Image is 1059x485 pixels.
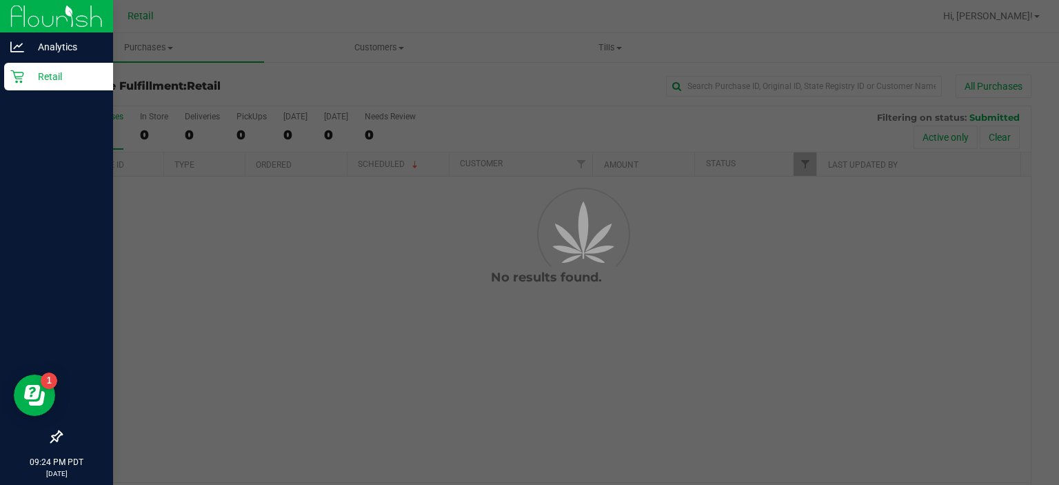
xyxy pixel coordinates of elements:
[10,70,24,83] inline-svg: Retail
[6,468,107,479] p: [DATE]
[24,68,107,85] p: Retail
[6,456,107,468] p: 09:24 PM PDT
[10,40,24,54] inline-svg: Analytics
[14,375,55,416] iframe: Resource center
[24,39,107,55] p: Analytics
[41,373,57,389] iframe: Resource center unread badge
